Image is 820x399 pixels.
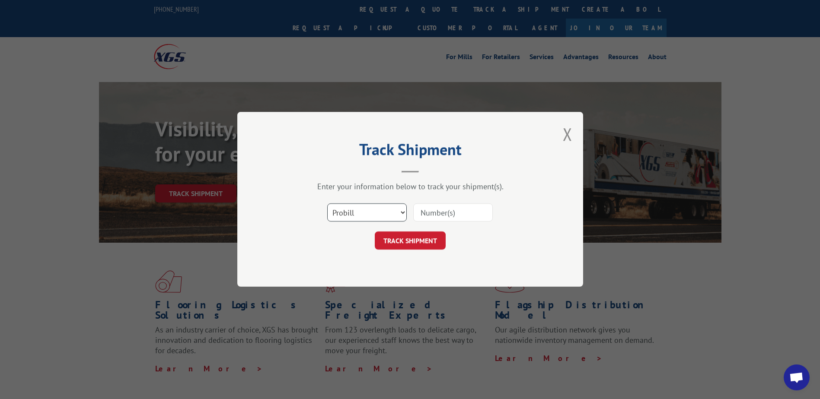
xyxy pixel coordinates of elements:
[375,232,446,250] button: TRACK SHIPMENT
[281,143,540,160] h2: Track Shipment
[563,123,572,146] button: Close modal
[784,364,810,390] div: Open chat
[281,182,540,192] div: Enter your information below to track your shipment(s).
[413,204,493,222] input: Number(s)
